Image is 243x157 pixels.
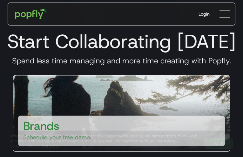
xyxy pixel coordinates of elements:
h3: Spend less time managing and more time creating with Popfly. [5,56,238,66]
div: Login [199,11,210,17]
a: Login [193,6,215,22]
div: When you visit or log in, cookies and similar technologies may be used by our data partners to li... [10,133,199,149]
a: home [10,4,51,24]
h3: Brands [23,118,59,133]
a: here [60,144,68,149]
a: Got It! [205,138,233,149]
h1: Start Collaborating [DATE] [5,30,238,53]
